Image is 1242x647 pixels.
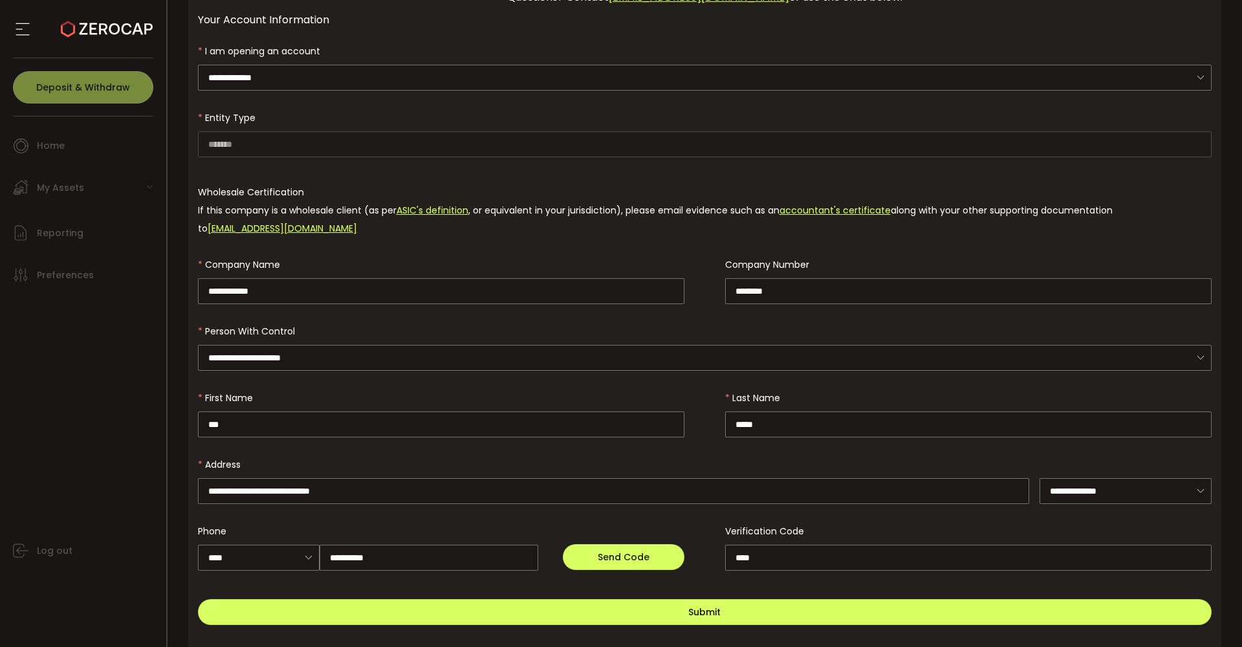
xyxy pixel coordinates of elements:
div: Your Account Information [198,12,1212,28]
span: Deposit & Withdraw [36,83,130,92]
a: ASIC's definition [397,204,468,217]
button: Submit [198,599,1212,625]
span: Log out [37,542,72,560]
label: Address [198,458,248,471]
span: My Assets [37,179,84,197]
span: Submit [688,606,721,619]
span: Send Code [598,551,649,564]
button: Send Code [563,544,684,570]
div: Wholesale Certification If this company is a wholesale client (as per , or equivalent in your jur... [198,183,1212,237]
a: [EMAIL_ADDRESS][DOMAIN_NAME] [208,222,357,235]
span: Verification Code [725,525,804,538]
a: accountant's certificate [779,204,891,217]
button: Deposit & Withdraw [13,71,153,104]
span: Home [37,137,65,155]
span: Reporting [37,224,83,243]
span: Preferences [37,266,94,285]
div: Phone [198,518,684,544]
